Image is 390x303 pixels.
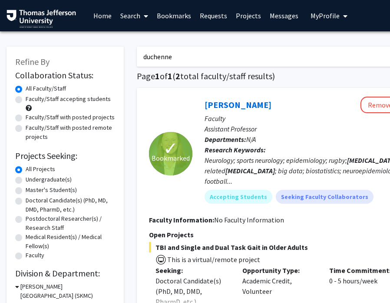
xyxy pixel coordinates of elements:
span: Refine By [15,56,50,67]
span: 2 [175,71,180,81]
span: No Faculty Information [214,215,284,224]
a: [PERSON_NAME] [205,99,271,110]
mat-chip: Seeking Faculty Collaborators [276,190,373,204]
img: Thomas Jefferson University Logo [7,10,76,28]
p: Seeking: [155,265,229,276]
label: Medical Resident(s) / Medical Fellow(s) [26,232,115,251]
label: Undergraduate(s) [26,175,72,184]
b: Departments: [205,135,246,144]
label: Faculty [26,251,44,260]
label: All Faculty/Staff [26,84,66,93]
a: Projects [231,0,265,31]
b: [MEDICAL_DATA] [225,166,275,175]
h3: [PERSON_NAME][GEOGRAPHIC_DATA] (SKMC) [20,282,115,300]
label: Postdoctoral Researcher(s) / Research Staff [26,214,115,232]
label: Faculty/Staff with posted projects [26,113,115,122]
a: Home [89,0,116,31]
mat-chip: Accepting Students [205,190,272,204]
span: ✓ [163,144,178,153]
span: My Profile [311,11,340,20]
label: Master's Student(s) [26,185,77,195]
span: 1 [155,71,160,81]
iframe: Chat [7,264,37,296]
h2: Collaboration Status: [15,70,115,81]
p: Opportunity Type: [242,265,316,276]
span: 1 [168,71,172,81]
span: This is a virtual/remote project [166,255,260,264]
a: Requests [195,0,231,31]
label: Faculty/Staff accepting students [26,94,111,104]
h2: Projects Seeking: [15,151,115,161]
span: Bookmarked [152,153,190,163]
label: Doctoral Candidate(s) (PhD, MD, DMD, PharmD, etc.) [26,196,115,214]
a: Search [116,0,152,31]
label: Faculty/Staff with posted remote projects [26,123,115,141]
b: Research Keywords: [205,145,266,154]
a: Messages [265,0,303,31]
a: Bookmarks [152,0,195,31]
span: N/A [246,135,256,144]
b: Faculty Information: [149,215,214,224]
label: All Projects [26,165,55,174]
h2: Division & Department: [15,268,115,279]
